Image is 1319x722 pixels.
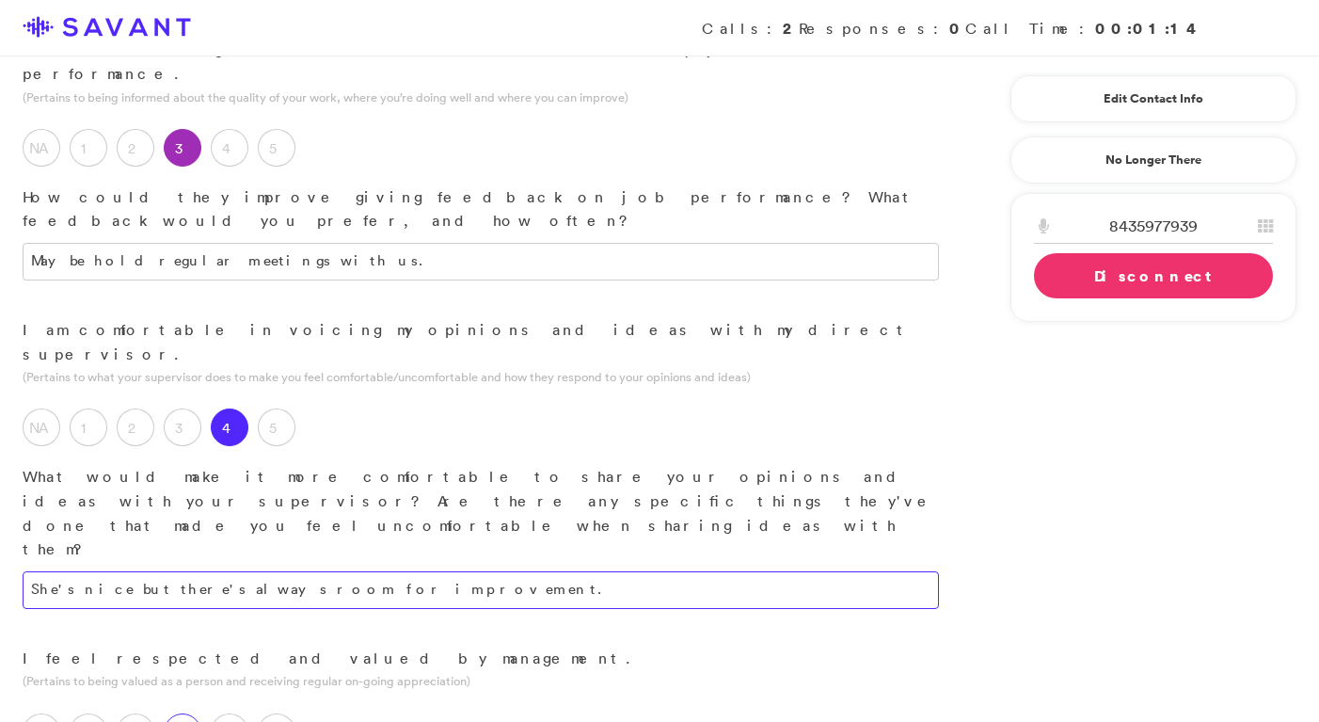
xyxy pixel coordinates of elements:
p: I feel respected and valued by management. [23,647,939,671]
p: What would make it more comfortable to share your opinions and ideas with your supervisor? Are th... [23,465,939,561]
label: NA [23,409,60,446]
p: (Pertains to being informed about the quality of your work, where you’re doing well and where you... [23,88,939,106]
label: 4 [211,409,248,446]
strong: 2 [783,18,799,39]
p: I am comfortable in voicing my opinions and ideas with my direct supervisor. [23,318,939,366]
label: 5 [258,129,295,167]
p: (Pertains to what your supervisor does to make you feel comfortable/uncomfortable and how they re... [23,368,939,386]
label: NA [23,129,60,167]
label: 1 [70,409,107,446]
p: I receive regular constructive feedback on my job performance. [23,38,939,86]
label: 5 [258,409,295,446]
a: Disconnect [1034,253,1273,298]
label: 3 [164,409,201,446]
label: 2 [117,409,154,446]
strong: 00:01:14 [1095,18,1202,39]
p: (Pertains to being valued as a person and receiving regular on-going appreciation) [23,672,939,690]
label: 3 [164,129,201,167]
a: No Longer There [1010,136,1296,184]
strong: 0 [949,18,965,39]
label: 2 [117,129,154,167]
a: Edit Contact Info [1034,84,1273,114]
label: 4 [211,129,248,167]
p: How could they improve giving feedback on job performance? What feedback would you prefer, and ho... [23,185,939,233]
label: 1 [70,129,107,167]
